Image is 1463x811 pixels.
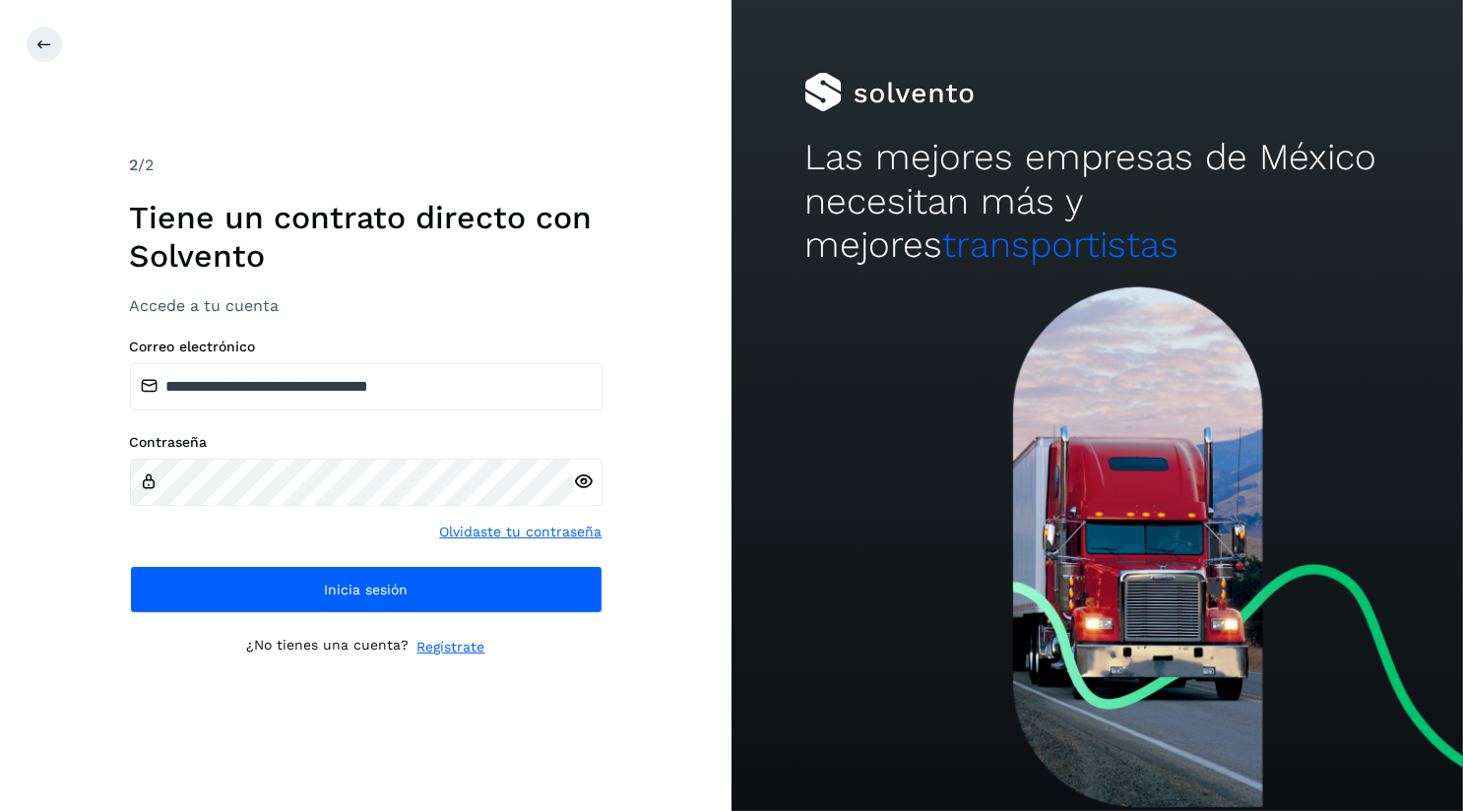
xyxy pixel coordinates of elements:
[130,339,603,355] label: Correo electrónico
[247,637,410,657] p: ¿No tienes una cuenta?
[417,637,485,657] a: Regístrate
[130,156,139,174] span: 2
[130,199,603,275] h1: Tiene un contrato directo con Solvento
[324,583,408,596] span: Inicia sesión
[942,223,1178,266] span: transportistas
[130,296,603,315] h3: Accede a tu cuenta
[130,154,603,177] div: /2
[130,434,603,451] label: Contraseña
[804,136,1389,267] h2: Las mejores empresas de México necesitan más y mejores
[130,566,603,613] button: Inicia sesión
[440,522,603,542] a: Olvidaste tu contraseña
